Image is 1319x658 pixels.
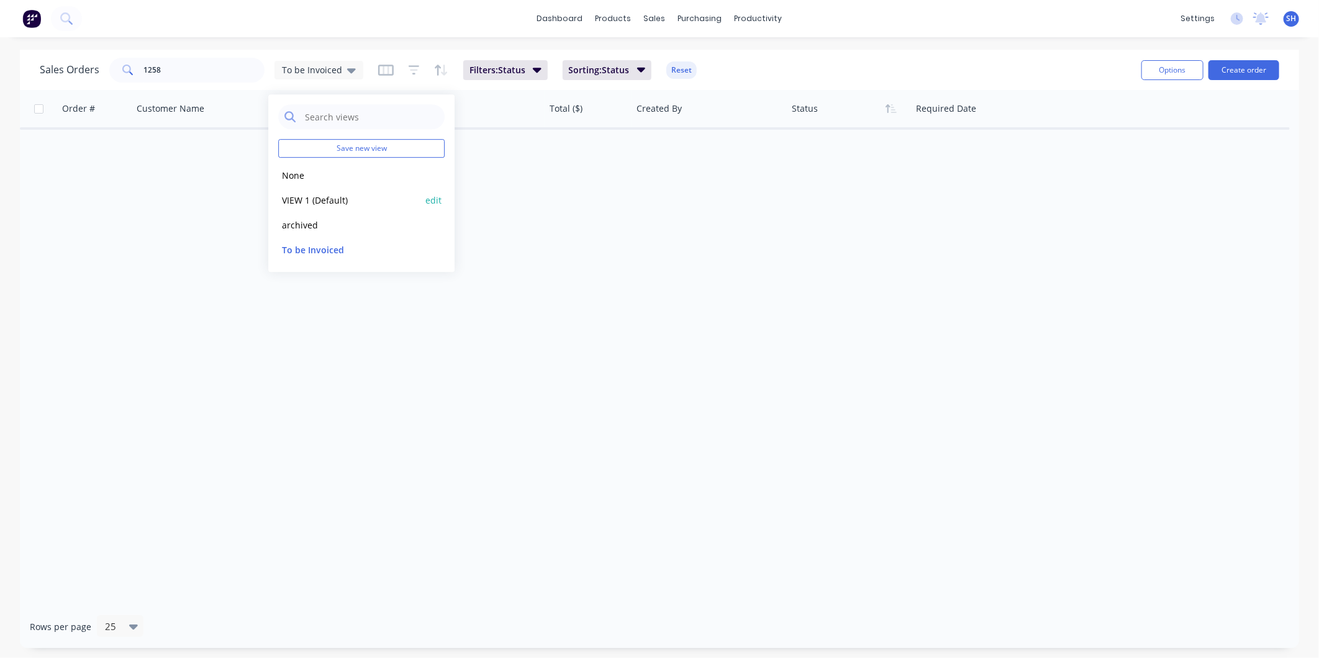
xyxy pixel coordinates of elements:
button: VIEW 1 (Default) [278,193,420,207]
div: Total ($) [550,102,582,115]
button: Create order [1208,60,1279,80]
button: Save new view [278,139,445,158]
div: sales [638,9,672,28]
input: Search views [304,104,438,129]
button: Reset [666,61,697,79]
h1: Sales Orders [40,64,99,76]
button: Filters:Status [463,60,548,80]
div: settings [1174,9,1221,28]
button: Sorting:Status [563,60,652,80]
div: Status [792,102,818,115]
span: Sorting: Status [569,64,630,76]
span: To be Invoiced [282,63,342,76]
span: Filters: Status [469,64,525,76]
div: purchasing [672,9,728,28]
span: Rows per page [30,621,91,633]
button: archived [278,218,420,232]
button: None [278,168,420,183]
input: Search... [144,58,265,83]
div: Customer Name [137,102,204,115]
div: Order # [62,102,95,115]
div: productivity [728,9,789,28]
span: SH [1287,13,1297,24]
div: products [589,9,638,28]
div: Required Date [916,102,976,115]
a: dashboard [531,9,589,28]
button: Options [1141,60,1203,80]
div: Created By [637,102,682,115]
button: edit [425,194,442,207]
button: To be Invoiced [278,243,420,257]
img: Factory [22,9,41,28]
